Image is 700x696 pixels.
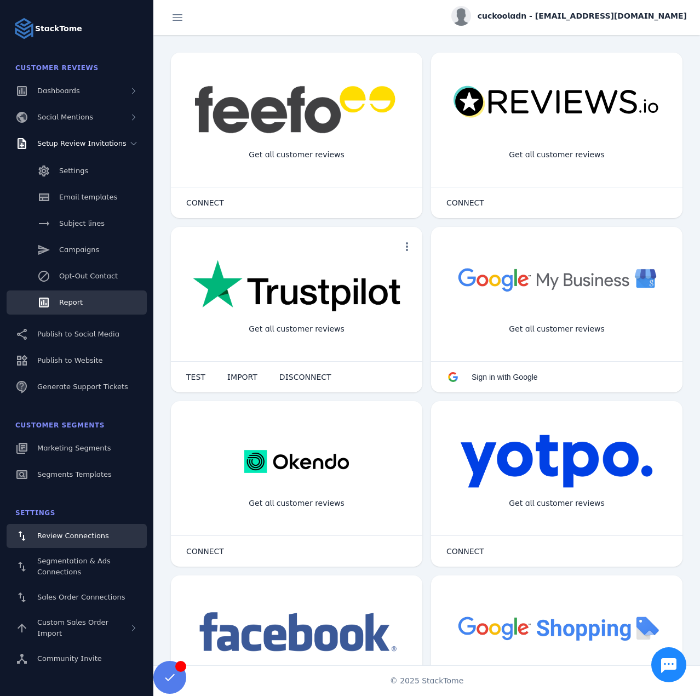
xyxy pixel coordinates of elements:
[453,85,661,119] img: reviewsio.svg
[37,557,111,576] span: Segmentation & Ads Connections
[7,550,147,583] a: Segmentation & Ads Connections
[186,199,224,207] span: CONNECT
[453,260,661,299] img: googlebusiness.png
[435,192,495,214] button: CONNECT
[37,356,102,364] span: Publish to Website
[186,547,224,555] span: CONNECT
[478,10,687,22] span: cuckooladn - [EMAIL_ADDRESS][DOMAIN_NAME]
[175,192,235,214] button: CONNECT
[451,6,687,26] button: cuckooladn - [EMAIL_ADDRESS][DOMAIN_NAME]
[59,167,88,175] span: Settings
[59,272,118,280] span: Opt-Out Contact
[193,608,400,657] img: facebook.png
[472,373,538,381] span: Sign in with Google
[7,185,147,209] a: Email templates
[37,444,111,452] span: Marketing Segments
[186,373,205,381] span: TEST
[446,199,484,207] span: CONNECT
[500,315,613,344] div: Get all customer reviews
[37,618,108,637] span: Custom Sales Order Import
[451,6,471,26] img: profile.jpg
[193,260,400,313] img: trustpilot.png
[35,23,82,35] strong: StackTome
[244,434,349,489] img: okendo.webp
[7,375,147,399] a: Generate Support Tickets
[37,532,109,540] span: Review Connections
[37,470,112,478] span: Segments Templates
[59,219,105,227] span: Subject lines
[37,330,119,338] span: Publish to Social Media
[396,236,418,258] button: more
[500,489,613,518] div: Get all customer reviews
[193,85,400,134] img: feefo.png
[279,373,331,381] span: DISCONNECT
[13,18,35,39] img: Logo image
[240,315,353,344] div: Get all customer reviews
[227,373,257,381] span: IMPORT
[7,159,147,183] a: Settings
[37,593,125,601] span: Sales Order Connections
[7,585,147,609] a: Sales Order Connections
[37,87,80,95] span: Dashboards
[7,290,147,315] a: Report
[268,366,342,388] button: DISCONNECT
[7,436,147,460] a: Marketing Segments
[453,608,661,647] img: googleshopping.png
[7,647,147,671] a: Community Invite
[175,366,216,388] button: TEST
[492,663,621,692] div: Import Products from Google
[15,509,55,517] span: Settings
[500,140,613,169] div: Get all customer reviews
[216,366,268,388] button: IMPORT
[240,140,353,169] div: Get all customer reviews
[7,212,147,236] a: Subject lines
[240,489,353,518] div: Get all customer reviews
[7,238,147,262] a: Campaigns
[59,298,83,306] span: Report
[37,654,102,663] span: Community Invite
[59,246,99,254] span: Campaigns
[175,540,235,562] button: CONNECT
[7,322,147,346] a: Publish to Social Media
[59,193,117,201] span: Email templates
[435,540,495,562] button: CONNECT
[15,64,99,72] span: Customer Reviews
[7,264,147,288] a: Opt-Out Contact
[390,675,464,687] span: © 2025 StackTome
[7,463,147,487] a: Segments Templates
[37,383,128,391] span: Generate Support Tickets
[446,547,484,555] span: CONNECT
[37,113,93,121] span: Social Mentions
[15,421,105,429] span: Customer Segments
[7,524,147,548] a: Review Connections
[460,434,653,489] img: yotpo.png
[7,349,147,373] a: Publish to Website
[37,139,127,147] span: Setup Review Invitations
[435,366,549,388] button: Sign in with Google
